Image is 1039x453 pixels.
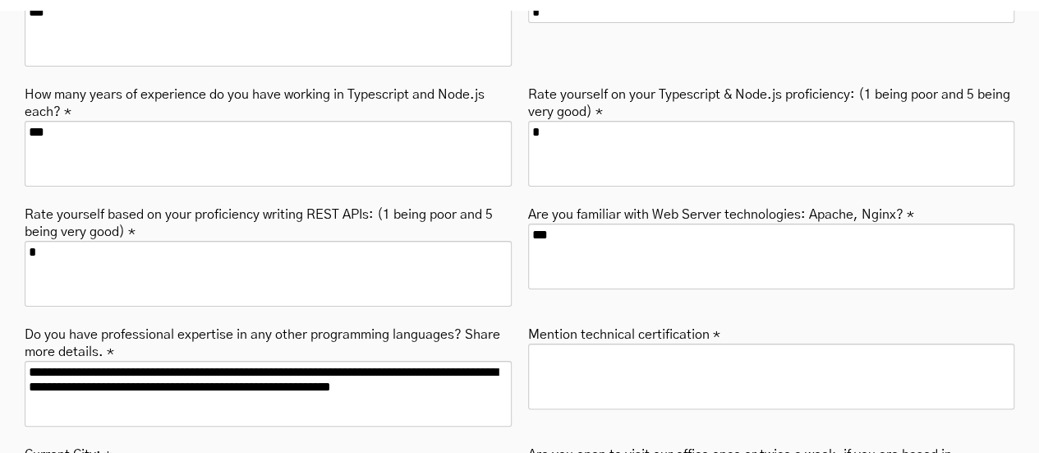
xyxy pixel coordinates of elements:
label: Rate yourself based on your proficiency writing REST APIs: (1 being poor and 5 being very good) * [25,202,512,241]
label: Rate yourself on your Typescript & Node.js proficiency: (1 being poor and 5 being very good) * [528,82,1015,121]
label: Are you familiar with Web Server technologies: Apache, Nginx? * [528,202,914,224]
label: Mention technical certification * [528,322,720,344]
label: How many years of experience do you have working in Typescript and Node.js each? * [25,82,512,121]
label: Do you have professional expertise in any other programming languages? Share more details. * [25,322,512,361]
